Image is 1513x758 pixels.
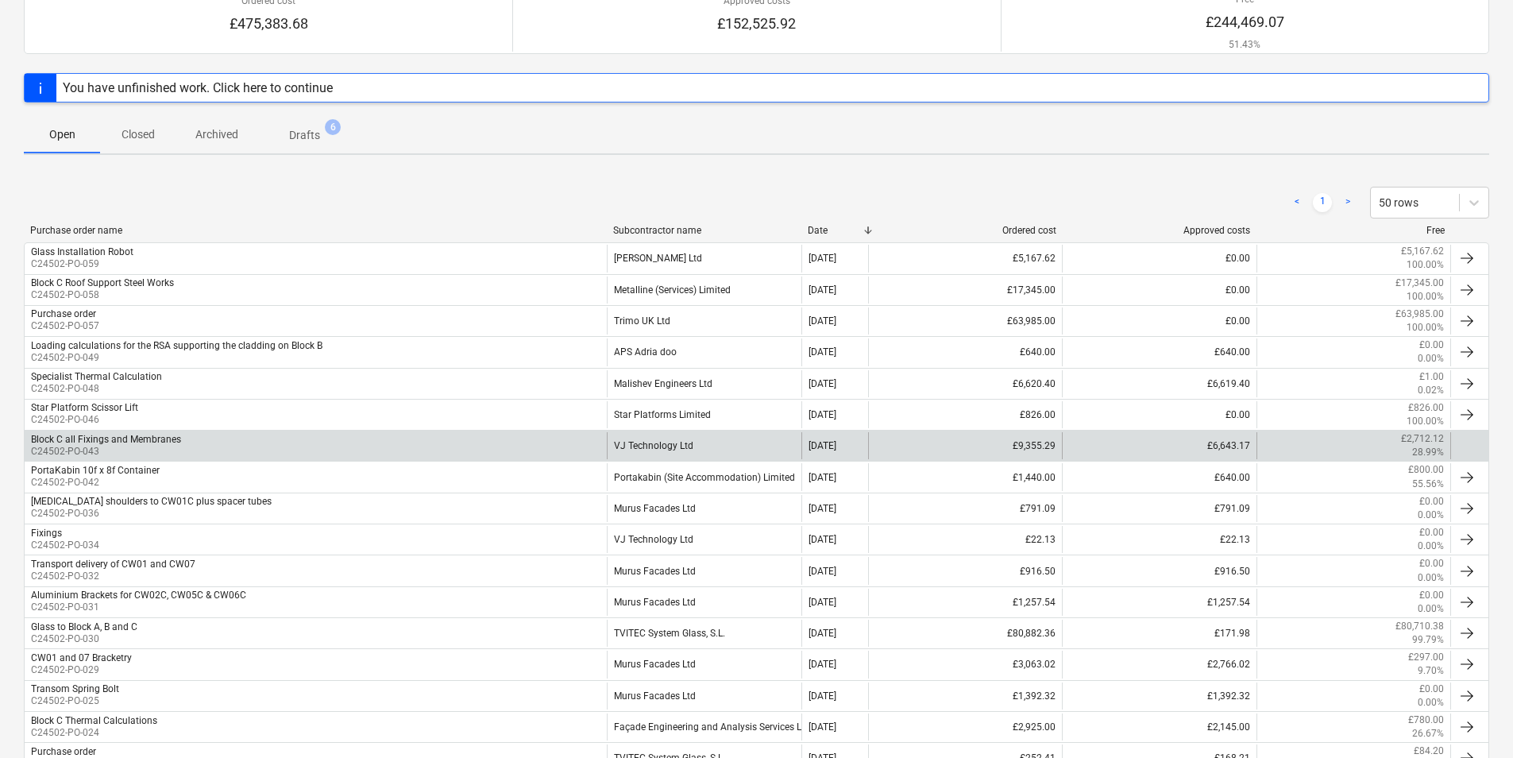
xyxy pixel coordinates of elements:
[868,370,1062,397] div: £6,620.40
[1395,620,1444,633] p: £80,710.38
[31,746,96,757] div: Purchase order
[868,714,1062,741] div: £2,925.00
[31,476,160,489] p: C24502-PO-042
[31,351,322,365] p: C24502-PO-049
[1206,13,1284,32] p: £244,469.07
[1407,321,1444,335] p: 100.00%
[1069,225,1251,236] div: Approved costs
[1418,384,1444,397] p: 0.02%
[31,694,119,708] p: C24502-PO-025
[1395,307,1444,321] p: £63,985.00
[31,445,181,458] p: C24502-PO-043
[1418,602,1444,616] p: 0.00%
[119,126,157,143] p: Closed
[1062,370,1256,397] div: £6,619.40
[809,597,836,608] div: [DATE]
[874,225,1056,236] div: Ordered cost
[607,557,801,584] div: Murus Facades Ltd
[1419,495,1444,509] p: £0.00
[1062,245,1256,272] div: £0.00
[1062,683,1256,710] div: £1,392.32
[1062,651,1256,678] div: £2,766.02
[31,413,138,427] p: C24502-PO-046
[31,539,99,552] p: C24502-PO-034
[1408,401,1444,415] p: £826.00
[868,245,1062,272] div: £5,167.62
[31,340,322,351] div: Loading calculations for the RSA supporting the cladding on Block B
[31,319,99,333] p: C24502-PO-057
[717,14,796,33] p: £152,525.92
[31,507,272,520] p: C24502-PO-036
[809,284,836,296] div: [DATE]
[1418,352,1444,365] p: 0.00%
[31,257,133,271] p: C24502-PO-059
[607,714,801,741] div: Façade Engineering and Analysis Services Limited
[31,621,137,632] div: Glass to Block A, B and C
[31,246,133,257] div: Glass Installation Robot
[607,683,801,710] div: Murus Facades Ltd
[1062,307,1256,335] div: £0.00
[1412,446,1444,459] p: 28.99%
[809,503,836,514] div: [DATE]
[868,589,1062,616] div: £1,257.54
[607,620,801,647] div: TVITEC System Glass, S.L.
[868,620,1062,647] div: £80,882.36
[1419,526,1444,539] p: £0.00
[809,659,836,670] div: [DATE]
[1418,539,1444,553] p: 0.00%
[1412,478,1444,491] p: 55.56%
[230,14,308,33] p: £475,383.68
[1419,557,1444,570] p: £0.00
[31,570,195,583] p: C24502-PO-032
[31,683,119,694] div: Transom Spring Bolt
[1419,683,1444,696] p: £0.00
[1263,225,1445,236] div: Free
[31,288,174,302] p: C24502-PO-058
[607,277,801,304] div: Metalline (Services) Limited
[1419,589,1444,602] p: £0.00
[1062,495,1256,522] div: £791.09
[1287,193,1307,212] a: Previous page
[31,308,96,319] div: Purchase order
[1414,744,1444,758] p: £84.20
[809,253,836,264] div: [DATE]
[30,225,600,236] div: Purchase order name
[868,401,1062,428] div: £826.00
[809,721,836,733] div: [DATE]
[1338,193,1357,212] a: Next page
[1062,401,1256,428] div: £0.00
[1418,664,1444,678] p: 9.70%
[31,726,157,740] p: C24502-PO-024
[607,401,801,428] div: Star Platforms Limited
[1419,338,1444,352] p: £0.00
[289,127,320,144] p: Drafts
[809,378,836,389] div: [DATE]
[808,225,862,236] div: Date
[1313,193,1332,212] a: Page 1 is your current page
[31,382,162,396] p: C24502-PO-048
[809,690,836,702] div: [DATE]
[1407,258,1444,272] p: 100.00%
[195,126,238,143] p: Archived
[613,225,795,236] div: Subcontractor name
[1418,696,1444,710] p: 0.00%
[1062,432,1256,459] div: £6,643.17
[1419,370,1444,384] p: £1.00
[1062,463,1256,490] div: £640.00
[1062,714,1256,741] div: £2,145.00
[1206,38,1284,52] p: 51.43%
[1408,714,1444,727] p: £780.00
[607,245,801,272] div: [PERSON_NAME] Ltd
[1407,415,1444,428] p: 100.00%
[607,526,801,553] div: VJ Technology Ltd
[1062,526,1256,553] div: £22.13
[31,663,132,677] p: C24502-PO-029
[63,80,333,95] div: You have unfinished work. Click here to continue
[31,528,62,539] div: Fixings
[1408,463,1444,477] p: £800.00
[31,715,157,726] div: Block C Thermal Calculations
[1434,682,1513,758] iframe: Chat Widget
[31,434,181,445] div: Block C all Fixings and Membranes
[31,496,272,507] div: [MEDICAL_DATA] shoulders to CW01C plus spacer tubes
